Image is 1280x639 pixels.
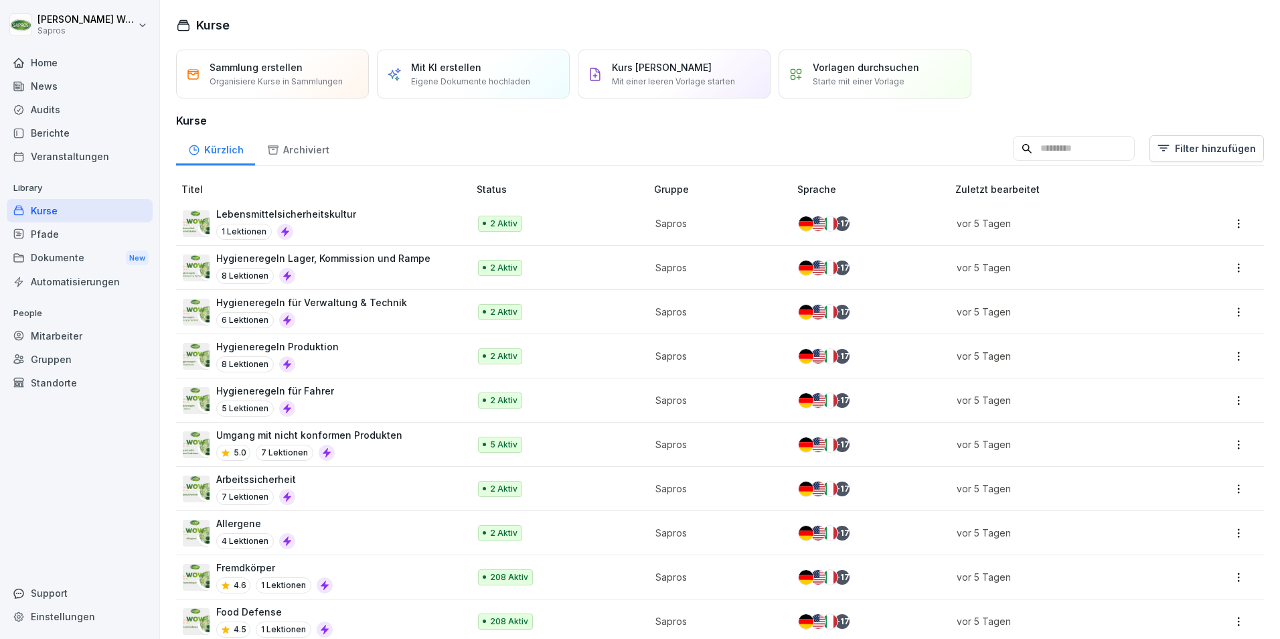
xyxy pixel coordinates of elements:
img: de.svg [799,437,813,452]
button: Filter hinzufügen [1149,135,1264,162]
a: Berichte [7,121,153,145]
img: it.svg [823,482,837,496]
img: us.svg [811,261,825,275]
img: it.svg [823,261,837,275]
img: it.svg [823,437,837,452]
div: + 17 [835,526,850,541]
img: b222v6m70v52hmybbr646g4e.png [183,431,210,458]
p: Sapros [655,261,776,275]
p: Food Defense [216,605,333,619]
a: Pfade [7,222,153,246]
img: wagh1yur5rvun2g7ssqmx67c.png [183,255,210,281]
p: Allergene [216,516,295,530]
a: Gruppen [7,348,153,371]
img: de.svg [799,526,813,541]
a: Mitarbeiter [7,324,153,348]
img: it.svg [823,216,837,231]
a: Automatisierungen [7,270,153,293]
div: Veranstaltungen [7,145,153,168]
p: Sapros [655,437,776,451]
a: Kurse [7,199,153,222]
a: DokumenteNew [7,246,153,271]
img: de.svg [799,570,813,585]
a: Einstellungen [7,605,153,628]
img: de.svg [799,349,813,364]
p: Sapros [655,614,776,628]
p: Hygieneregeln Produktion [216,340,339,354]
img: qyq0a2416wu59rzz6gvkqk6n.png [183,299,210,326]
p: 2 Aktiv [490,350,517,362]
img: us.svg [811,305,825,319]
p: Status [477,182,649,196]
div: + 17 [835,349,850,364]
a: Home [7,51,153,74]
p: Sammlung erstellen [210,60,303,74]
p: 1 Lektionen [256,577,311,593]
p: 208 Aktiv [490,616,528,628]
p: vor 5 Tagen [957,482,1169,496]
p: Sapros [655,482,776,496]
div: + 17 [835,305,850,319]
p: 2 Aktiv [490,218,517,230]
h1: Kurse [196,16,230,34]
p: 4.6 [234,579,246,591]
img: it.svg [823,349,837,364]
img: tkgbk1fn8zp48wne4tjen41h.png [183,564,210,591]
p: Arbeitssicherheit [216,472,296,486]
div: + 17 [835,261,850,275]
p: Lebensmittelsicherheitskultur [216,207,356,221]
a: Standorte [7,371,153,395]
img: lznwvr82wpecqkh5vfti2rdl.png [183,476,210,502]
p: Sapros [655,349,776,363]
div: Audits [7,98,153,121]
img: x7ba9ezpb0gwldksaaha8749.png [183,210,210,237]
p: Fremdkörper [216,561,333,575]
p: Sapros [655,570,776,584]
img: us.svg [811,349,825,364]
img: us.svg [811,393,825,408]
div: + 17 [835,393,850,408]
p: 1 Lektionen [256,622,311,638]
p: 6 Lektionen [216,312,274,328]
p: Sapros [655,393,776,407]
img: de.svg [799,614,813,629]
a: News [7,74,153,98]
p: 2 Aktiv [490,395,517,407]
p: Mit KI erstellen [411,60,481,74]
p: Starte mit einer Vorlage [813,76,904,88]
a: Kürzlich [176,131,255,165]
p: Sprache [797,182,950,196]
p: Organisiere Kurse in Sammlungen [210,76,343,88]
p: vor 5 Tagen [957,261,1169,275]
img: de.svg [799,393,813,408]
p: 4 Lektionen [216,533,274,549]
img: de.svg [799,482,813,496]
p: Sapros [37,26,135,35]
div: + 17 [835,614,850,629]
p: vor 5 Tagen [957,570,1169,584]
img: us.svg [811,216,825,231]
img: us.svg [811,437,825,452]
p: vor 5 Tagen [957,216,1169,230]
div: Support [7,581,153,605]
p: vor 5 Tagen [957,526,1169,540]
p: Mit einer leeren Vorlage starten [612,76,735,88]
p: Hygieneregeln für Fahrer [216,384,334,398]
p: Sapros [655,216,776,230]
p: 4.5 [234,624,246,636]
p: 208 Aktiv [490,571,528,583]
img: us.svg [811,526,825,541]
p: Umgang mit nicht konformen Produkten [216,428,402,442]
p: 5 Lektionen [216,401,274,417]
div: New [126,251,149,266]
img: uldvudanzq1ertpbfl1delgu.png [183,520,210,547]
p: [PERSON_NAME] Weyreter [37,14,135,25]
